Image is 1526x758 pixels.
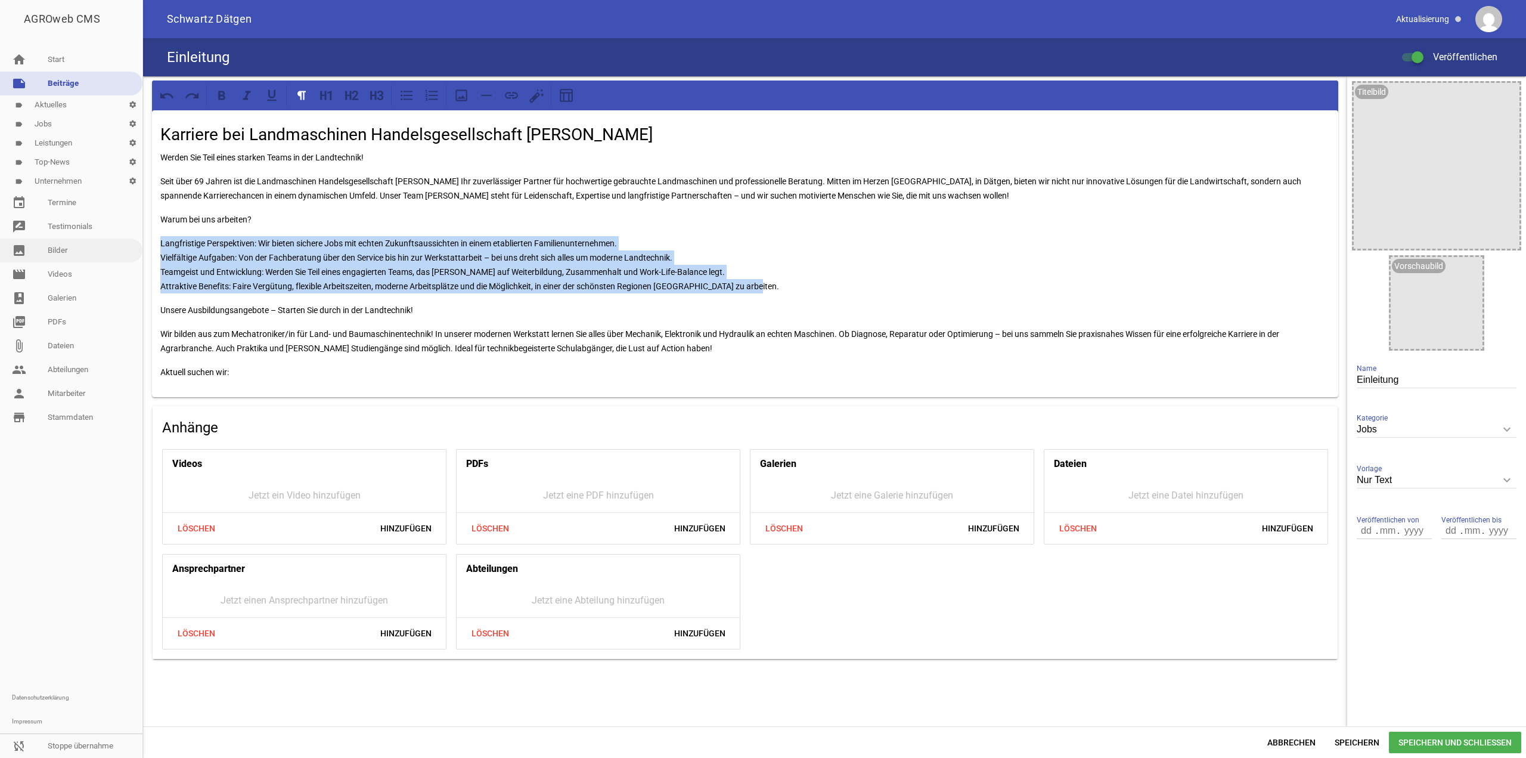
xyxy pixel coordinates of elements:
i: home [12,52,26,67]
span: Schwartz Dätgen [167,14,252,24]
span: Löschen [168,518,225,539]
div: Titelbild [1355,85,1388,99]
i: rate_review [12,219,26,234]
p: Langfristige Perspektiven: Wir bieten sichere Jobs mit echten Zukunftsaussichten in einem etablie... [160,236,1330,293]
div: Jetzt eine Abteilung hinzufügen [457,583,740,617]
h4: Galerien [760,454,796,474]
i: store_mall_directory [12,410,26,425]
i: attach_file [12,339,26,353]
p: Unsere Ausbildungsangebote – Starten Sie durch in der Landtechnik! [160,303,1330,317]
span: Hinzufügen [371,623,441,644]
i: label [15,120,23,128]
i: event [12,196,26,210]
span: Hinzufügen [1252,518,1323,539]
h4: Videos [172,454,202,474]
i: label [15,140,23,147]
span: Abbrechen [1258,732,1325,753]
i: settings [123,95,142,115]
p: Wir bilden aus zum Mechatroniker/in für Land- und Baumaschinentechnik! In unserer modernen Werkst... [160,327,1330,355]
div: Jetzt einen Ansprechpartner hinzufügen [163,583,446,617]
input: mm [1377,523,1398,539]
i: movie [12,267,26,281]
span: Veröffentlichen von [1357,514,1419,526]
span: Löschen [461,518,519,539]
div: Jetzt eine PDF hinzufügen [457,478,740,512]
p: Werden Sie Teil eines starken Teams in der Landtechnik! [160,150,1330,165]
i: settings [123,134,142,153]
p: Aktuell suchen wir: [160,365,1330,379]
span: Speichern und Schließen [1389,732,1521,753]
div: Jetzt eine Galerie hinzufügen [750,478,1034,512]
i: picture_as_pdf [12,315,26,329]
span: Hinzufügen [665,518,735,539]
i: image [12,243,26,258]
div: Vorschaubild [1392,259,1446,273]
i: label [15,159,23,166]
input: mm [1462,523,1483,539]
input: yyyy [1483,523,1513,539]
i: label [15,178,23,185]
span: Veröffentlichen [1419,51,1497,63]
span: Hinzufügen [371,518,441,539]
i: label [15,101,23,109]
h4: PDFs [466,454,488,474]
h4: Anhänge [162,418,1328,437]
h4: Abteilungen [466,559,518,578]
span: Löschen [755,518,812,539]
span: Löschen [461,623,519,644]
p: Seit über 69 Jahren ist die Landmaschinen Handelsgesellschaft [PERSON_NAME] Ihr zuverlässiger Par... [160,174,1330,203]
span: Speichern [1325,732,1389,753]
h2: Karriere bei Landmaschinen Handelsgesellschaft [PERSON_NAME] [160,122,1330,147]
input: yyyy [1398,523,1428,539]
h4: Dateien [1054,454,1087,474]
div: Jetzt ein Video hinzufügen [163,478,446,512]
i: person [12,386,26,401]
i: keyboard_arrow_down [1497,471,1516,490]
input: dd [1357,523,1377,539]
span: Veröffentlichen bis [1441,514,1502,526]
div: Jetzt eine Datei hinzufügen [1044,478,1328,512]
i: sync_disabled [12,739,26,753]
h4: Einleitung [167,48,229,67]
i: keyboard_arrow_down [1497,420,1516,439]
span: Hinzufügen [665,623,735,644]
i: settings [123,172,142,191]
i: people [12,363,26,377]
i: settings [123,115,142,134]
i: settings [123,153,142,172]
i: photo_album [12,291,26,305]
span: Löschen [1049,518,1106,539]
span: Hinzufügen [959,518,1029,539]
i: note [12,76,26,91]
span: Löschen [168,623,225,644]
input: dd [1441,523,1462,539]
h4: Ansprechpartner [172,559,245,578]
p: Warum bei uns arbeiten? [160,212,1330,227]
